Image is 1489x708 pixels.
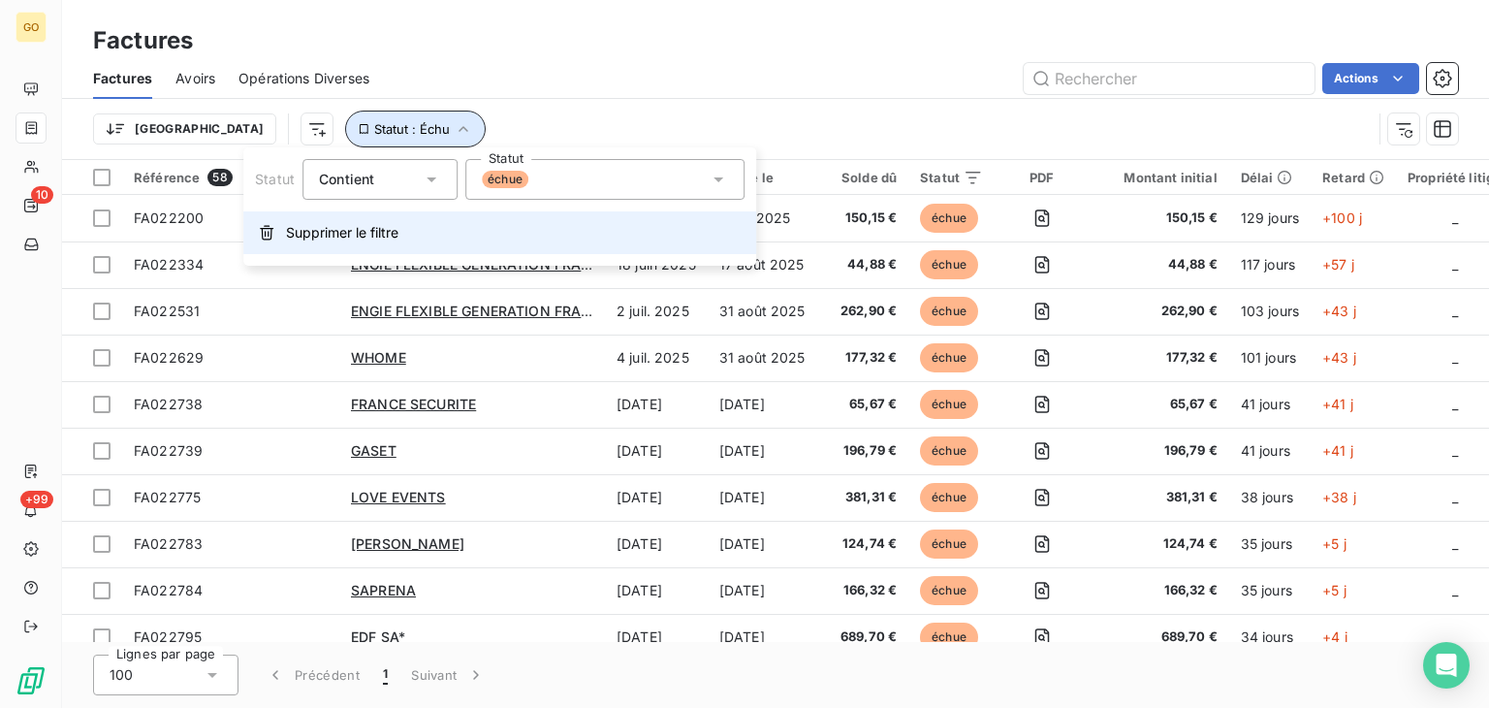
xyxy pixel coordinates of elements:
span: +5 j [1322,582,1346,598]
span: GASET [351,442,396,459]
button: [GEOGRAPHIC_DATA] [93,113,276,145]
span: Factures [93,69,152,88]
span: échue [920,623,978,652]
span: _ [1452,535,1458,552]
td: 2 juil. 2025 [605,288,708,335]
span: 124,74 € [829,534,898,554]
span: 44,88 € [1100,255,1217,274]
div: Statut [920,170,983,185]
td: 31 août 2025 [708,335,817,381]
span: Opérations Diverses [238,69,369,88]
span: 166,32 € [829,581,898,600]
td: [DATE] [605,428,708,474]
span: +5 j [1322,535,1346,552]
td: [DATE] [708,474,817,521]
button: Statut : Échu [345,111,486,147]
span: 381,31 € [1100,488,1217,507]
span: LOVE EVENTS [351,489,446,505]
td: 129 jours [1229,195,1311,241]
span: 1 [383,665,388,685]
div: Open Intercom Messenger [1423,642,1470,689]
span: échue [920,390,978,419]
button: Supprimer le filtre [243,211,756,254]
span: 689,70 € [1100,628,1217,647]
span: FA022531 [134,303,200,319]
img: Logo LeanPay [16,665,47,696]
span: 262,90 € [1100,302,1217,321]
td: [DATE] [708,614,817,660]
button: Suivant [399,655,497,695]
button: 1 [371,655,399,695]
span: _ [1452,582,1458,598]
span: Statut [255,171,295,187]
span: FA022739 [134,442,203,459]
span: FA022795 [134,628,202,645]
td: [DATE] [708,567,817,614]
span: 65,67 € [829,395,898,414]
div: PDF [1006,170,1077,185]
td: [DATE] [605,614,708,660]
span: FA022784 [134,582,203,598]
td: 5 juil. 2025 [708,195,817,241]
span: échue [920,576,978,605]
span: 150,15 € [1100,209,1217,228]
span: échue [920,250,978,279]
span: échue [920,483,978,512]
td: [DATE] [605,474,708,521]
span: 150,15 € [829,209,898,228]
span: 44,88 € [829,255,898,274]
td: 41 jours [1229,381,1311,428]
span: +41 j [1322,396,1353,412]
td: [DATE] [605,521,708,567]
span: _ [1452,303,1458,319]
span: échue [920,297,978,326]
span: +57 j [1322,256,1354,273]
span: FA022629 [134,349,204,366]
span: échue [920,343,978,372]
span: +99 [20,491,53,508]
td: 103 jours [1229,288,1311,335]
span: _ [1452,442,1458,459]
div: GO [16,12,47,43]
div: Retard [1322,170,1384,185]
td: 101 jours [1229,335,1311,381]
td: 34 jours [1229,614,1311,660]
td: 31 août 2025 [708,288,817,335]
span: 65,67 € [1100,395,1217,414]
td: 17 août 2025 [708,241,817,288]
span: échue [920,436,978,466]
span: 177,32 € [829,348,898,368]
td: 4 juil. 2025 [605,335,708,381]
span: 58 [207,169,232,186]
span: WHOME [351,349,406,366]
span: _ [1452,209,1458,226]
td: 38 jours [1229,474,1311,521]
span: +100 j [1322,209,1362,226]
span: 166,32 € [1100,581,1217,600]
span: EDF SA* [351,628,405,645]
span: 381,31 € [829,488,898,507]
span: FA022738 [134,396,203,412]
input: Rechercher [1024,63,1315,94]
span: ENGIE FLEXIBLE GENERATION FRANCE [351,303,610,319]
span: Contient [319,171,374,187]
div: Échue le [719,170,806,185]
span: FA022775 [134,489,201,505]
span: +43 j [1322,349,1356,366]
span: 100 [110,665,133,685]
td: [DATE] [708,381,817,428]
span: FRANCE SECURITE [351,396,476,412]
span: _ [1452,489,1458,505]
td: 35 jours [1229,567,1311,614]
span: 196,79 € [829,441,898,461]
span: FA022200 [134,209,204,226]
td: [DATE] [708,428,817,474]
span: 196,79 € [1100,441,1217,461]
span: échue [482,171,528,188]
span: Référence [134,170,200,185]
span: échue [920,204,978,233]
span: +41 j [1322,442,1353,459]
span: +4 j [1322,628,1347,645]
span: _ [1452,256,1458,273]
span: 177,32 € [1100,348,1217,368]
